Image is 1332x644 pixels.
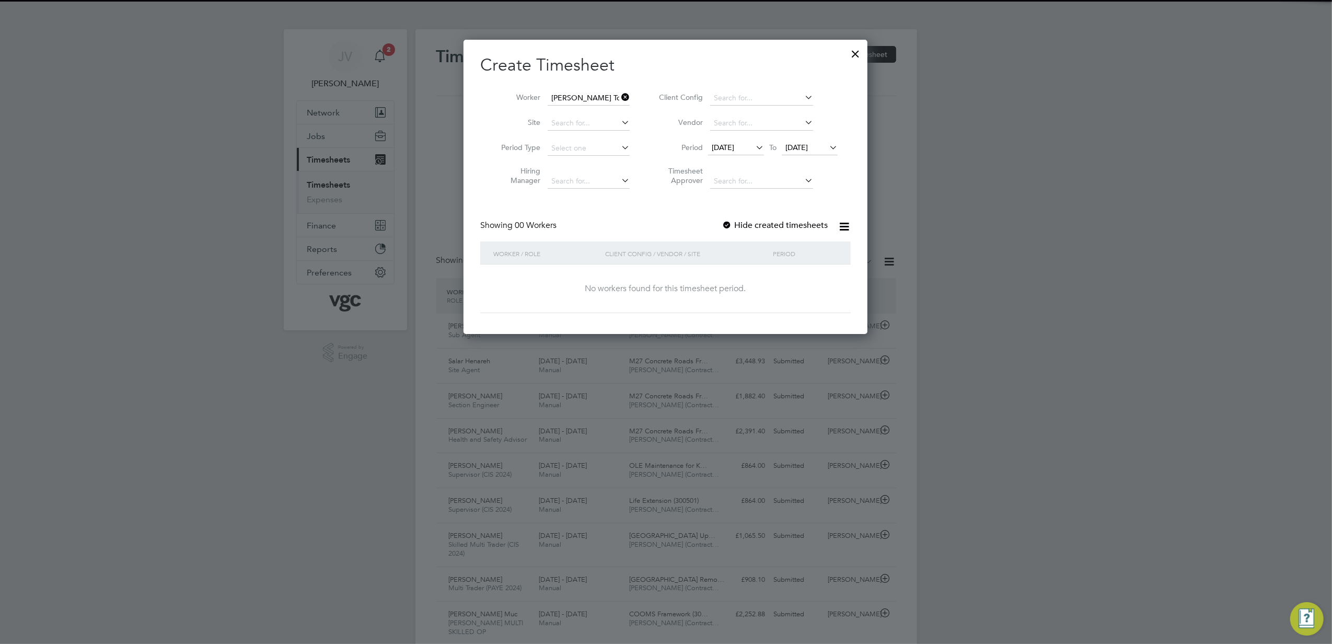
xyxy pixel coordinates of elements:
button: Engage Resource Center [1290,602,1324,636]
div: Worker / Role [491,241,603,266]
div: Showing [480,220,559,231]
input: Search for... [710,116,813,131]
label: Vendor [656,118,703,127]
input: Search for... [548,91,630,106]
input: Search for... [548,116,630,131]
div: Client Config / Vendor / Site [603,241,770,266]
label: Period Type [493,143,540,152]
label: Site [493,118,540,127]
label: Timesheet Approver [656,166,703,185]
label: Client Config [656,93,703,102]
span: 00 Workers [515,220,557,231]
div: Period [770,241,840,266]
span: [DATE] [712,143,734,152]
input: Search for... [710,91,813,106]
label: Period [656,143,703,152]
input: Search for... [548,174,630,189]
label: Worker [493,93,540,102]
h2: Create Timesheet [480,54,851,76]
label: Hide created timesheets [722,220,828,231]
span: [DATE] [785,143,808,152]
label: Hiring Manager [493,166,540,185]
input: Select one [548,141,630,156]
span: To [766,141,780,154]
input: Search for... [710,174,813,189]
div: No workers found for this timesheet period. [491,283,840,294]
